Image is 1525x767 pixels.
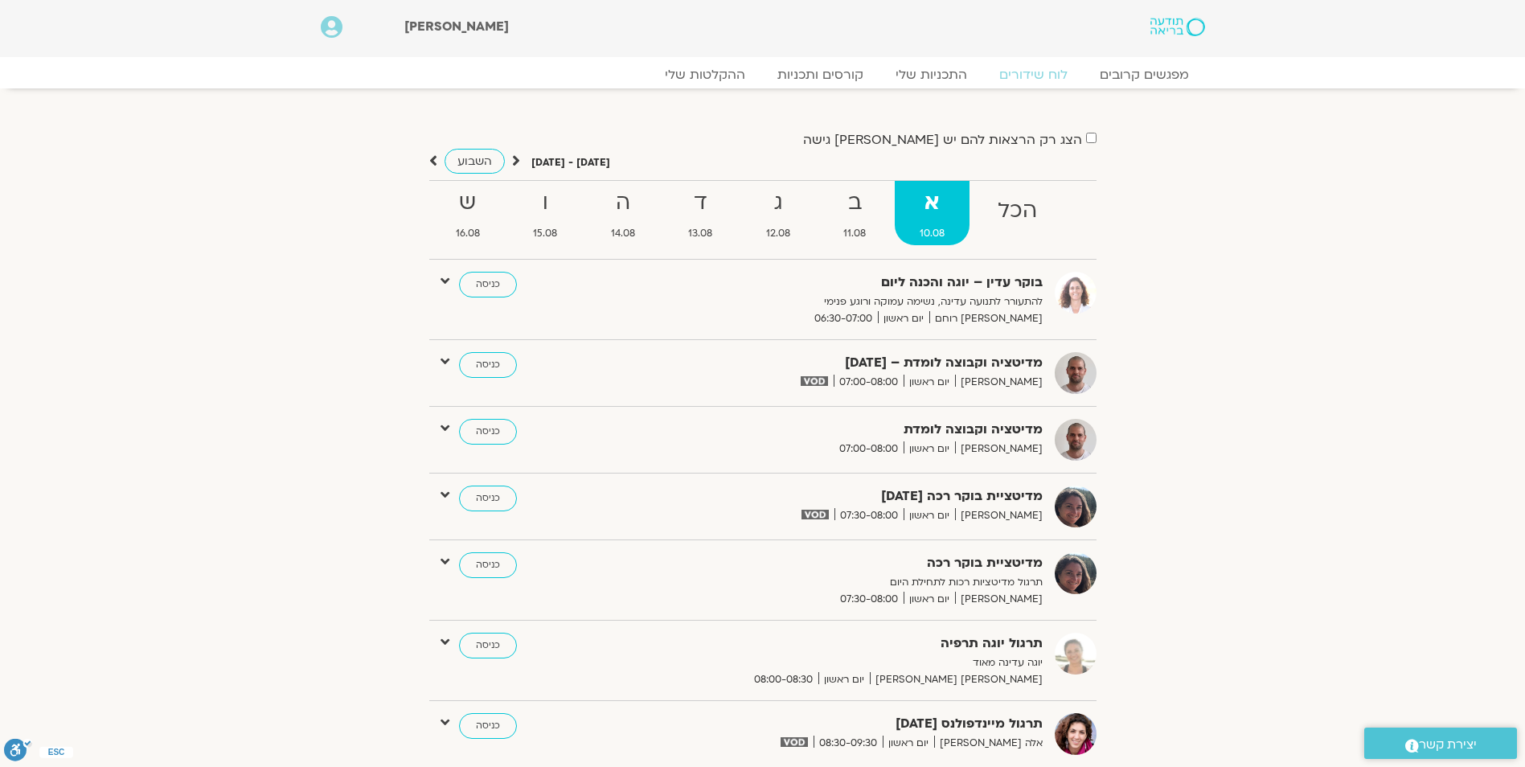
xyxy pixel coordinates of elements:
[955,374,1043,391] span: [PERSON_NAME]
[801,510,828,519] img: vodicon
[508,185,583,221] strong: ו
[445,149,505,174] a: השבוע
[834,441,904,457] span: 07:00-08:00
[459,486,517,511] a: כניסה
[649,293,1043,310] p: להתעורר לתנועה עדינה, נשימה עמוקה ורוגע פנימי
[818,185,892,221] strong: ב
[834,507,904,524] span: 07:30-08:00
[818,225,892,242] span: 11.08
[431,185,506,221] strong: ש
[404,18,509,35] span: [PERSON_NAME]
[801,376,827,386] img: vodicon
[741,185,816,221] strong: ג
[904,507,955,524] span: יום ראשון
[883,735,934,752] span: יום ראשון
[761,67,879,83] a: קורסים ותכניות
[983,67,1084,83] a: לוח שידורים
[508,225,583,242] span: 15.08
[895,181,970,245] a: א10.08
[649,486,1043,507] strong: מדיטציית בוקר רכה [DATE]
[818,181,892,245] a: ב11.08
[904,591,955,608] span: יום ראשון
[649,352,1043,374] strong: מדיטציה וקבוצה לומדת – [DATE]
[663,185,738,221] strong: ד
[459,419,517,445] a: כניסה
[431,225,506,242] span: 16.08
[649,552,1043,574] strong: מדיטציית בוקר רכה
[649,633,1043,654] strong: תרגול יוגה תרפיה
[1419,734,1477,756] span: יצירת קשר
[895,225,970,242] span: 10.08
[834,591,904,608] span: 07:30-08:00
[904,441,955,457] span: יום ראשון
[870,671,1043,688] span: [PERSON_NAME] [PERSON_NAME]
[878,310,929,327] span: יום ראשון
[834,374,904,391] span: 07:00-08:00
[895,185,970,221] strong: א
[973,193,1063,229] strong: הכל
[741,225,816,242] span: 12.08
[459,552,517,578] a: כניסה
[818,671,870,688] span: יום ראשון
[809,310,878,327] span: 06:30-07:00
[879,67,983,83] a: התכניות שלי
[649,713,1043,735] strong: תרגול מיינדפולנס [DATE]
[741,181,816,245] a: ג12.08
[934,735,1043,752] span: אלה [PERSON_NAME]
[321,67,1205,83] nav: Menu
[459,633,517,658] a: כניסה
[929,310,1043,327] span: [PERSON_NAME] רוחם
[1364,728,1517,759] a: יצירת קשר
[781,737,807,747] img: vodicon
[586,181,661,245] a: ה14.08
[973,181,1063,245] a: הכל
[955,591,1043,608] span: [PERSON_NAME]
[814,735,883,752] span: 08:30-09:30
[431,181,506,245] a: ש16.08
[663,225,738,242] span: 13.08
[459,713,517,739] a: כניסה
[649,67,761,83] a: ההקלטות שלי
[586,185,661,221] strong: ה
[803,133,1082,147] label: הצג רק הרצאות להם יש [PERSON_NAME] גישה
[508,181,583,245] a: ו15.08
[531,154,610,171] p: [DATE] - [DATE]
[904,374,955,391] span: יום ראשון
[955,441,1043,457] span: [PERSON_NAME]
[459,272,517,297] a: כניסה
[955,507,1043,524] span: [PERSON_NAME]
[457,154,492,169] span: השבוע
[649,272,1043,293] strong: בוקר עדין – יוגה והכנה ליום
[649,654,1043,671] p: יוגה עדינה מאוד
[459,352,517,378] a: כניסה
[586,225,661,242] span: 14.08
[649,419,1043,441] strong: מדיטציה וקבוצה לומדת
[649,574,1043,591] p: תרגול מדיטציות רכות לתחילת היום
[663,181,738,245] a: ד13.08
[1084,67,1205,83] a: מפגשים קרובים
[748,671,818,688] span: 08:00-08:30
